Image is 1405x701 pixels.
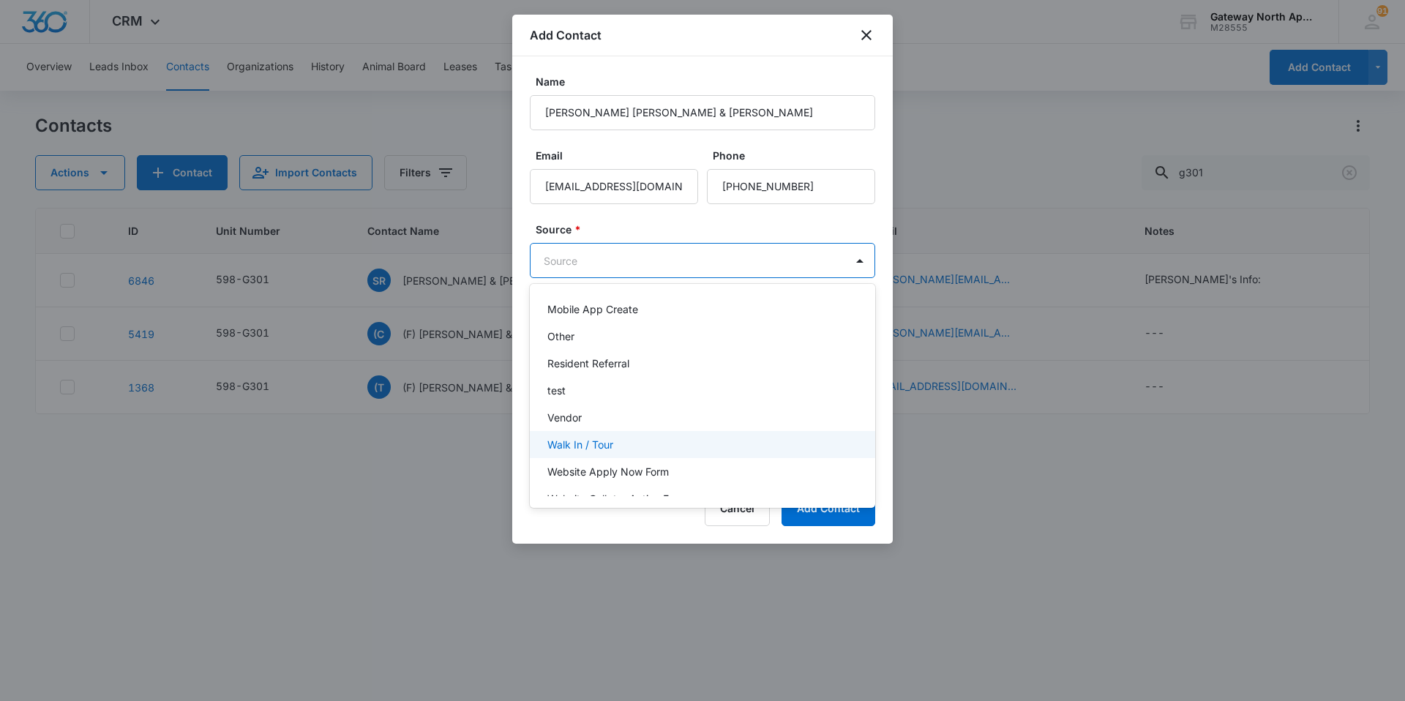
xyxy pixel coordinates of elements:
[547,329,574,344] p: Other
[547,301,638,317] p: Mobile App Create
[547,491,686,506] p: Website Call-to-Action Form
[547,383,566,398] p: test
[547,437,613,452] p: Walk In / Tour
[547,410,582,425] p: Vendor
[547,464,669,479] p: Website Apply Now Form
[547,356,629,371] p: Resident Referral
